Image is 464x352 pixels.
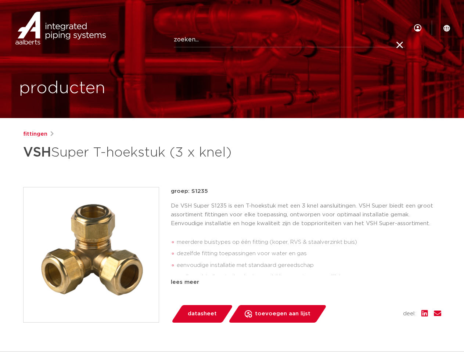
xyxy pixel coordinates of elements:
a: fittingen [23,130,47,139]
strong: VSH [23,146,51,159]
input: zoeken... [174,33,405,47]
span: datasheet [188,308,217,320]
span: toevoegen aan lijst [255,308,310,320]
li: meerdere buistypes op één fitting (koper, RVS & staalverzinkt buis) [177,236,441,248]
p: groep: S1235 [171,187,441,196]
li: snelle verbindingstechnologie waarbij her-montage mogelijk is [177,271,441,283]
li: dezelfde fitting toepassingen voor water en gas [177,248,441,260]
h1: Super T-hoekstuk (3 x knel) [23,142,299,164]
span: deel: [403,309,416,318]
h1: producten [19,77,105,100]
li: eenvoudige installatie met standaard gereedschap [177,260,441,271]
img: Product Image for VSH Super T-hoekstuk (3 x knel) [24,187,159,322]
div: lees meer [171,278,441,287]
a: datasheet [171,305,233,323]
div: my IPS [414,13,421,43]
p: De VSH Super S1235 is een T-hoekstuk met een 3 knel aansluitingen. VSH Super biedt een groot asso... [171,202,441,228]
